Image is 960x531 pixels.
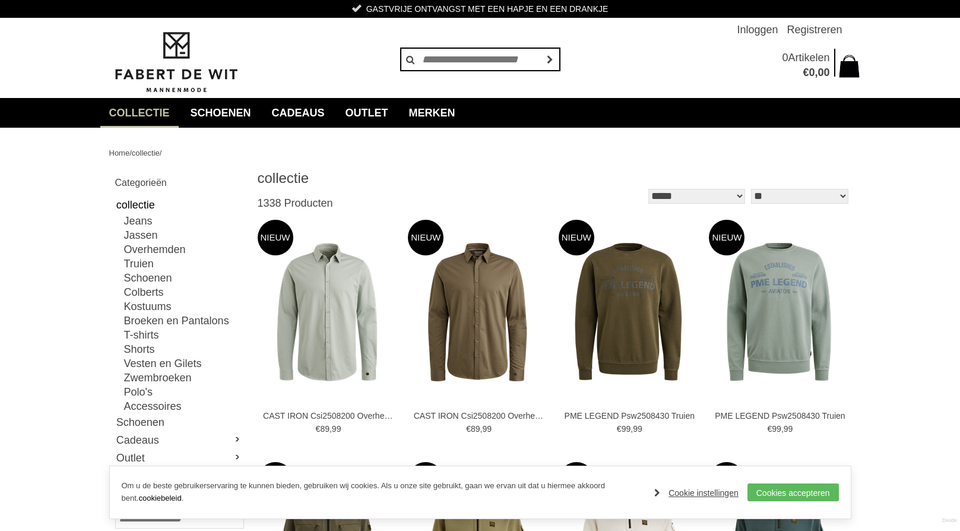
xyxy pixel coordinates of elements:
[258,242,397,382] img: CAST IRON Csi2508200 Overhemden
[122,480,643,505] p: Om u de beste gebruikerservaring te kunnen bieden, gebruiken wij cookies. Als u onze site gebruik...
[182,98,260,128] a: Schoenen
[124,399,243,413] a: Accessoires
[124,328,243,342] a: T-shirts
[631,424,633,434] span: ,
[263,98,334,128] a: Cadeaus
[772,424,781,434] span: 99
[124,228,243,242] a: Jassen
[320,424,329,434] span: 89
[715,410,845,421] a: PME LEGEND Psw2508430 Truien
[654,484,739,502] a: Cookie instellingen
[818,67,829,78] span: 00
[258,197,333,209] span: 1338 Producten
[815,67,818,78] span: ,
[124,214,243,228] a: Jeans
[787,18,842,42] a: Registreren
[124,371,243,385] a: Zwembroeken
[332,424,341,434] span: 99
[414,410,544,421] a: CAST IRON Csi2508200 Overhemden
[124,271,243,285] a: Schoenen
[124,257,243,271] a: Truien
[471,424,480,434] span: 89
[124,285,243,299] a: Colberts
[124,342,243,356] a: Shorts
[263,410,394,421] a: CAST IRON Csi2508200 Overhemden
[316,424,321,434] span: €
[809,67,815,78] span: 0
[781,424,784,434] span: ,
[124,385,243,399] a: Polo's
[109,30,243,94] img: Fabert de Wit
[115,413,243,431] a: Schoenen
[480,424,483,434] span: ,
[784,424,793,434] span: 99
[942,513,957,528] a: Divide
[100,98,179,128] a: collectie
[559,242,698,382] img: PME LEGEND Psw2508430 Truien
[564,410,695,421] a: PME LEGEND Psw2508430 Truien
[768,424,772,434] span: €
[124,242,243,257] a: Overhemden
[115,449,243,467] a: Outlet
[617,424,622,434] span: €
[408,242,547,382] img: CAST IRON Csi2508200 Overhemden
[115,196,243,214] a: collectie
[160,148,162,157] span: /
[622,424,631,434] span: 99
[782,52,788,64] span: 0
[258,169,555,187] h1: collectie
[132,148,160,157] a: collectie
[124,299,243,314] a: Kostuums
[482,424,492,434] span: 99
[788,52,829,64] span: Artikelen
[129,148,132,157] span: /
[709,242,848,382] img: PME LEGEND Psw2508430 Truien
[803,67,809,78] span: €
[115,175,243,190] h2: Categorieën
[737,18,778,42] a: Inloggen
[124,356,243,371] a: Vesten en Gilets
[124,314,243,328] a: Broeken en Pantalons
[400,98,464,128] a: Merken
[337,98,397,128] a: Outlet
[633,424,642,434] span: 99
[115,431,243,449] a: Cadeaus
[747,483,839,501] a: Cookies accepteren
[109,148,130,157] a: Home
[466,424,471,434] span: €
[329,424,332,434] span: ,
[138,494,181,502] a: cookiebeleid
